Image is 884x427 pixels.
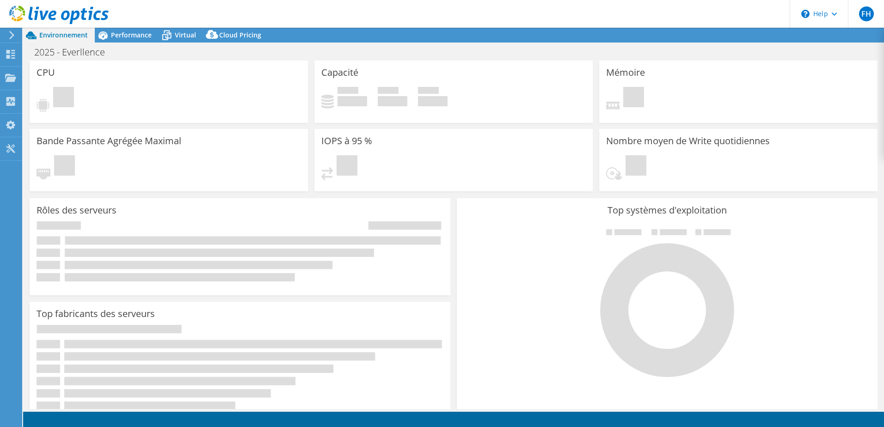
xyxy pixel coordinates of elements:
h4: 0 Gio [418,96,448,106]
h4: 0 Gio [338,96,367,106]
span: En attente [623,87,644,110]
span: En attente [53,87,74,110]
span: En attente [54,155,75,178]
span: FH [859,6,874,21]
svg: \n [801,10,810,18]
h3: Nombre moyen de Write quotidiennes [606,136,770,146]
h3: IOPS à 95 % [321,136,372,146]
span: En attente [337,155,357,178]
span: Performance [111,30,152,39]
h3: Bande Passante Agrégée Maximal [37,136,181,146]
h4: 0 Gio [378,96,407,106]
span: Espace libre [378,87,399,96]
span: Virtual [175,30,196,39]
span: Cloud Pricing [219,30,261,39]
span: Environnement [39,30,88,39]
h3: Top systèmes d'exploitation [464,205,871,215]
span: En attente [626,155,646,178]
h3: CPU [37,67,55,78]
h3: Mémoire [606,67,645,78]
h3: Rôles des serveurs [37,205,117,215]
span: Utilisé [338,87,358,96]
h3: Capacité [321,67,358,78]
h3: Top fabricants des serveurs [37,309,155,319]
span: Total [418,87,439,96]
h1: 2025 - Everllence [30,47,119,57]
